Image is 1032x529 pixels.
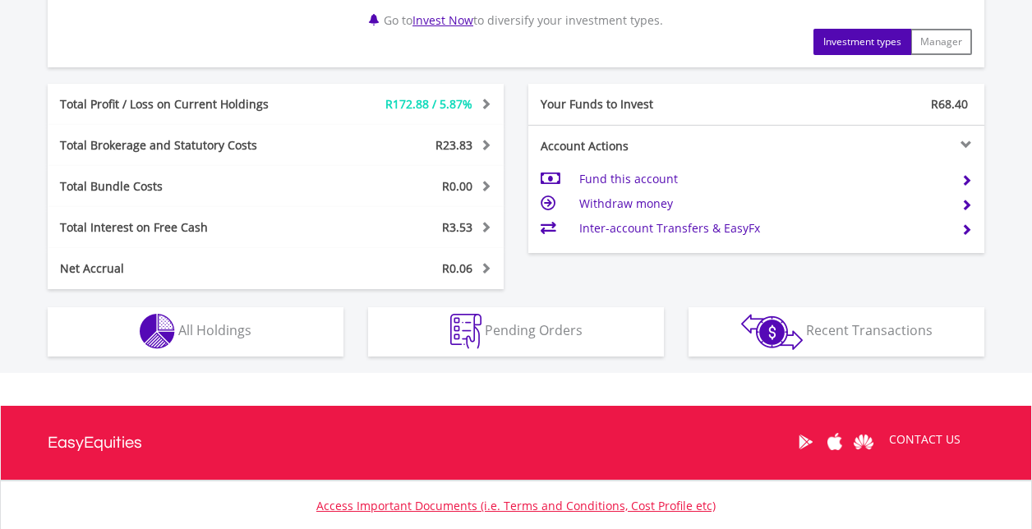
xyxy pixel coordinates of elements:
div: Total Brokerage and Statutory Costs [48,137,314,154]
button: Pending Orders [368,307,664,356]
img: pending_instructions-wht.png [450,314,481,349]
td: Withdraw money [579,191,948,216]
a: Huawei [849,416,878,467]
button: All Holdings [48,307,343,356]
a: CONTACT US [878,416,972,462]
td: Inter-account Transfers & EasyFx [579,216,948,241]
div: Your Funds to Invest [528,96,757,113]
div: Total Interest on Free Cash [48,219,314,236]
img: holdings-wht.png [140,314,175,349]
a: EasyEquities [48,406,142,480]
img: transactions-zar-wht.png [741,314,803,350]
div: Total Profit / Loss on Current Holdings [48,96,314,113]
div: Net Accrual [48,260,314,277]
span: R23.83 [435,137,472,153]
span: R3.53 [442,219,472,235]
div: Account Actions [528,138,757,154]
span: All Holdings [178,321,251,339]
a: Apple [820,416,849,467]
span: R172.88 / 5.87% [385,96,472,112]
button: Manager [910,29,972,55]
span: Pending Orders [485,321,583,339]
div: Total Bundle Costs [48,178,314,195]
span: R0.06 [442,260,472,276]
span: R0.00 [442,178,472,194]
a: Google Play [791,416,820,467]
a: Access Important Documents (i.e. Terms and Conditions, Cost Profile etc) [316,498,716,513]
td: Fund this account [579,167,948,191]
button: Recent Transactions [689,307,984,356]
span: Recent Transactions [806,321,933,339]
span: R68.40 [931,96,968,112]
a: Invest Now [412,12,473,28]
button: Investment types [813,29,911,55]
